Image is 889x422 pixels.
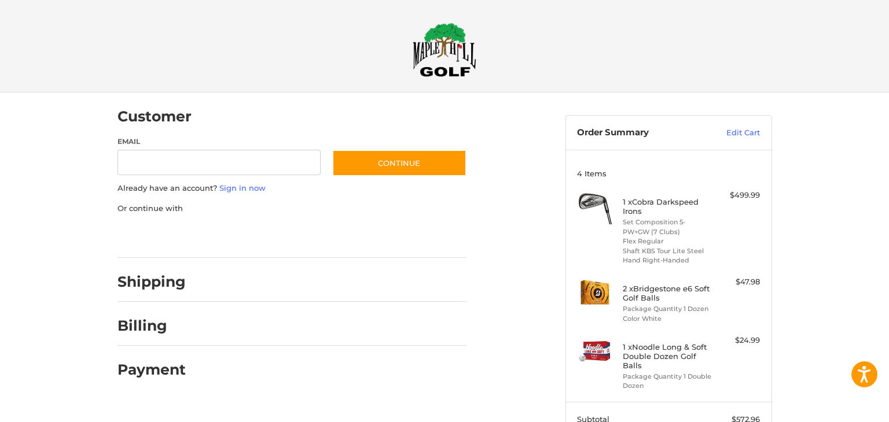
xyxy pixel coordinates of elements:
h4: 2 x Bridgestone e6 Soft Golf Balls [623,284,711,303]
div: $499.99 [714,190,760,201]
iframe: Google Customer Reviews [794,391,889,422]
li: Package Quantity 1 Dozen [623,304,711,314]
h3: Order Summary [577,127,701,139]
div: $24.99 [714,335,760,346]
p: Already have an account? [117,183,466,194]
li: Flex Regular [623,236,711,246]
li: Set Composition 5-PW+GW (7 Clubs) [623,217,711,236]
iframe: PayPal-paypal [113,225,200,246]
iframe: PayPal-paylater [212,225,299,246]
button: Continue [332,150,466,176]
li: Shaft KBS Tour Lite Steel [623,246,711,256]
li: Package Quantity 1 Double Dozen [623,372,711,391]
h2: Shipping [117,273,186,291]
p: Or continue with [117,203,466,214]
li: Hand Right-Handed [623,256,711,265]
h4: 1 x Noodle Long & Soft Double Dozen Golf Balls [623,342,711,371]
label: Email [117,136,321,147]
div: $47.98 [714,276,760,288]
li: Color White [623,314,711,324]
h2: Payment [117,361,186,379]
img: Maple Hill Golf [413,23,476,77]
h3: 4 Items [577,169,760,178]
h4: 1 x Cobra Darkspeed Irons [623,197,711,216]
a: Sign in now [219,183,266,193]
iframe: PayPal-venmo [310,225,396,246]
a: Edit Cart [701,127,760,139]
h2: Customer [117,108,192,125]
h2: Billing [117,317,185,335]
